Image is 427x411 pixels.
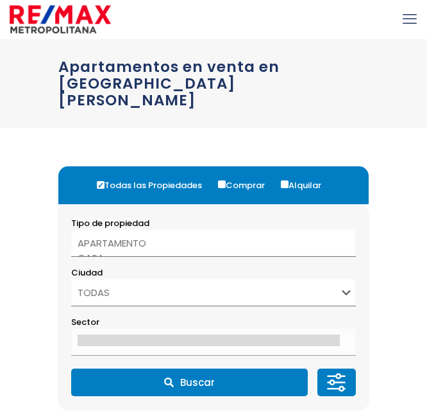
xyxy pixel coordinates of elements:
input: Comprar [218,180,226,188]
label: Todas las Propiedades [94,173,215,198]
input: Todas las Propiedades [97,181,105,189]
option: CASA [78,250,340,265]
span: Ciudad [71,267,103,279]
h1: Apartamentos en venta en [GEOGRAPHIC_DATA][PERSON_NAME] [58,58,369,109]
img: remax-metropolitana-logo [10,3,111,35]
a: RE/MAX Metropolitana [10,3,111,35]
span: Sector [71,316,99,328]
input: Alquilar [281,180,289,188]
label: Comprar [215,173,278,198]
option: APARTAMENTO [78,236,340,250]
label: Alquilar [278,173,334,198]
span: Tipo de propiedad [71,217,149,229]
a: mobile menu [399,8,421,30]
button: Buscar [71,369,308,396]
